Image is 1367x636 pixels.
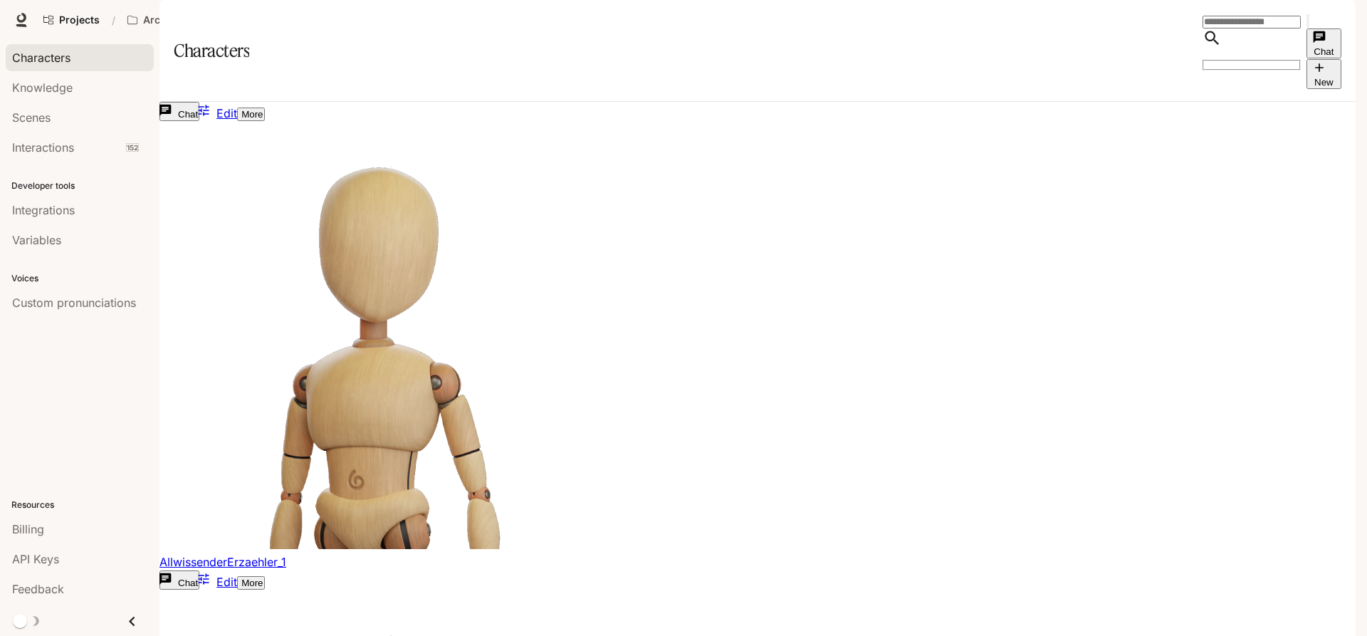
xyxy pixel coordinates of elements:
button: Chat [1306,28,1341,58]
img: AllwissenderErzaehler_1 [159,122,587,549]
button: Chat with AllwissenderErzaehler_1 [159,102,199,121]
a: Go to projects [37,6,106,34]
h1: Characters [174,36,249,65]
button: More actions [237,108,264,121]
button: More actions [237,576,264,590]
button: New [1306,59,1341,89]
div: / [106,13,121,28]
a: Edit AllwissenderErzaehler_1 [199,106,237,120]
button: Chat with AllwissenderErzaehler_2 [159,570,199,590]
a: AllwissenderErzaehler_1 [159,555,286,569]
a: Edit AllwissenderErzaehler_2 [199,575,237,589]
button: Open workspace menu [121,6,245,34]
p: ArchiveOfResistance [143,14,223,26]
span: Projects [59,14,100,26]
